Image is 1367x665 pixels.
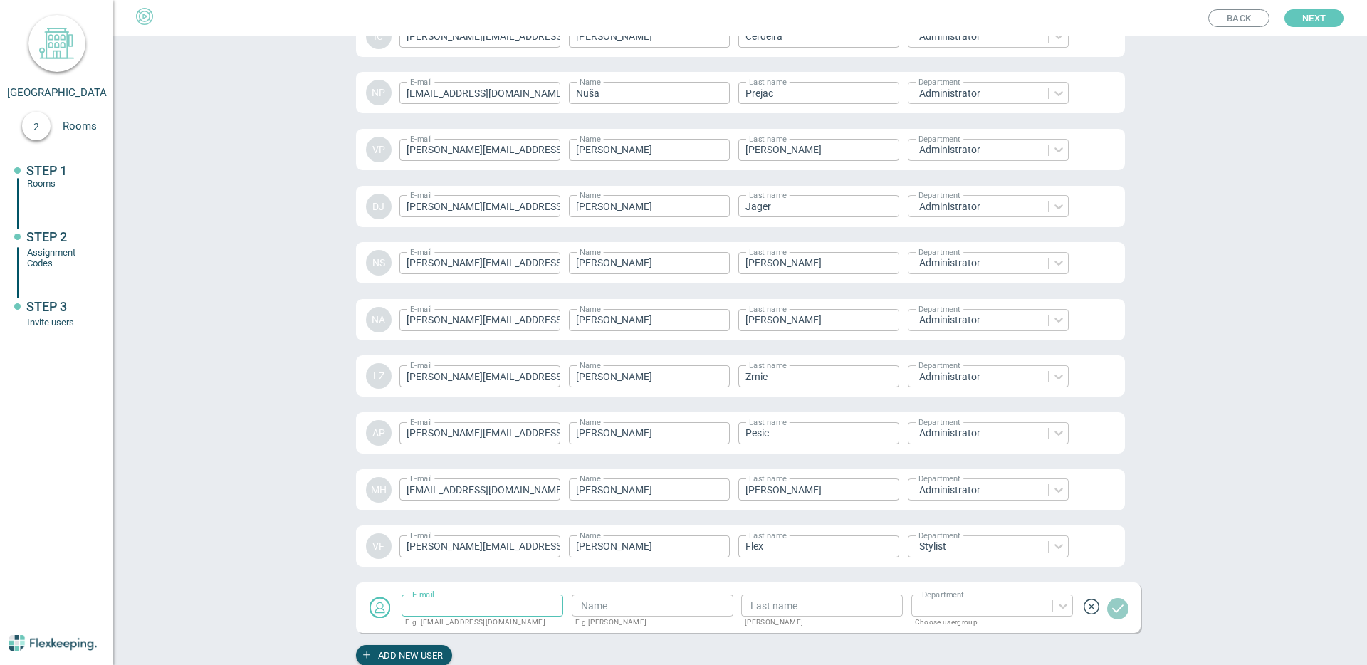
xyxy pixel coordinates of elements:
div: LZ [366,363,392,389]
span: Back [1227,10,1251,26]
div: IC [366,23,392,49]
div: MH [366,477,392,503]
p: E.g [PERSON_NAME] [575,619,723,626]
span: STEP 1 [26,163,67,178]
div: NP [366,80,392,105]
span: Next [1302,9,1326,27]
div: VP [366,137,392,162]
div: VF [366,533,392,559]
div: AP [366,420,392,446]
div: 2 [22,112,51,140]
p: E.g. [EMAIL_ADDRESS][DOMAIN_NAME] [405,619,553,626]
span: [GEOGRAPHIC_DATA] [7,86,110,99]
span: Rooms [63,120,112,132]
div: DJ [366,194,392,219]
div: Rooms [27,178,91,189]
span: STEP 3 [26,299,67,314]
div: Assignment Codes [27,247,91,268]
span: STEP 2 [26,229,67,244]
div: NS [366,250,392,276]
button: Next [1284,9,1344,27]
p: [PERSON_NAME] [745,619,893,626]
p: Choose usergroup [915,619,1063,626]
div: Invite users [27,317,91,328]
button: Back [1208,9,1269,27]
div: NA [366,307,392,332]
